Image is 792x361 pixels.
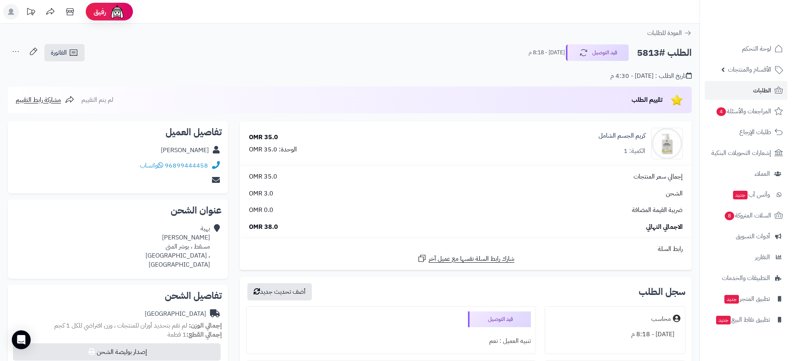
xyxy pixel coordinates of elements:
span: التقارير [755,252,770,263]
span: الأقسام والمنتجات [728,64,771,75]
a: كريم الجسم الشامل [599,131,645,140]
h2: تفاصيل الشحن [14,291,222,300]
span: مشاركة رابط التقييم [16,95,61,105]
strong: إجمالي القطع: [186,330,222,339]
img: ai-face.png [109,4,125,20]
a: أدوات التسويق [705,227,787,246]
div: قيد التوصيل [468,311,531,327]
a: لوحة التحكم [705,39,787,58]
a: السلات المتروكة8 [705,206,787,225]
a: إشعارات التحويلات البنكية [705,144,787,162]
div: محاسب [651,315,671,324]
div: Open Intercom Messenger [12,330,31,349]
div: الوحدة: 35.0 OMR [249,145,297,154]
span: 8 [725,212,734,220]
a: الفاتورة [44,44,85,61]
strong: إجمالي الوزن: [189,321,222,330]
div: [DATE] - 8:18 م [550,327,680,342]
span: رفيق [94,7,106,17]
span: تطبيق المتجر [724,293,770,304]
span: التطبيقات والخدمات [722,273,770,284]
a: العودة للطلبات [647,28,692,38]
span: العملاء [755,168,770,179]
span: لم تقم بتحديد أوزان للمنتجات ، وزن افتراضي للكل 1 كجم [54,321,187,330]
span: المراجعات والأسئلة [716,106,771,117]
h3: سجل الطلب [639,287,685,297]
a: تطبيق نقاط البيعجديد [705,310,787,329]
span: وآتس آب [732,189,770,200]
a: وآتس آبجديد [705,185,787,204]
div: [GEOGRAPHIC_DATA] [145,309,206,319]
span: الفاتورة [51,48,67,57]
span: 38.0 OMR [249,223,278,232]
span: الشحن [666,189,683,198]
a: مشاركة رابط التقييم [16,95,74,105]
span: ضريبة القيمة المضافة [632,206,683,215]
span: 0.0 OMR [249,206,273,215]
div: بهية [PERSON_NAME] مسقط ، بوشر المنى ، [GEOGRAPHIC_DATA] [GEOGRAPHIC_DATA] [146,224,210,269]
div: 35.0 OMR [249,133,278,142]
h2: عنوان الشحن [14,206,222,215]
div: رابط السلة [243,245,689,254]
a: الطلبات [705,81,787,100]
small: 1 قطعة [168,330,222,339]
span: السلات المتروكة [724,210,771,221]
img: logo-2.png [739,21,785,37]
span: طلبات الإرجاع [739,127,771,138]
div: تاريخ الطلب : [DATE] - 4:30 م [610,72,692,81]
h2: الطلب #5813 [637,45,692,61]
span: تطبيق نقاط البيع [715,314,770,325]
span: شارك رابط السلة نفسها مع عميل آخر [429,254,514,263]
a: التطبيقات والخدمات [705,269,787,287]
div: تنبيه العميل : نعم [251,333,531,349]
span: 4 [716,107,726,116]
a: تطبيق المتجرجديد [705,289,787,308]
h2: تفاصيل العميل [14,127,222,137]
span: جديد [724,295,739,304]
span: لم يتم التقييم [81,95,113,105]
a: 96899444458 [165,161,208,170]
div: [PERSON_NAME] [161,146,209,155]
span: جديد [716,316,731,324]
span: الاجمالي النهائي [646,223,683,232]
a: شارك رابط السلة نفسها مع عميل آخر [417,254,514,263]
a: واتساب [140,161,163,170]
img: 1739573569-cm51af9dd0msi01klccb0chz9_BODY_CREAM-09-90x90.jpg [652,128,682,159]
small: [DATE] - 8:18 م [529,49,565,57]
span: تقييم الطلب [632,95,663,105]
a: التقارير [705,248,787,267]
span: العودة للطلبات [647,28,682,38]
span: 35.0 OMR [249,172,277,181]
button: إصدار بوليصة الشحن [13,343,221,361]
span: 3.0 OMR [249,189,273,198]
span: أدوات التسويق [736,231,770,242]
a: طلبات الإرجاع [705,123,787,142]
span: إجمالي سعر المنتجات [634,172,683,181]
button: قيد التوصيل [566,44,629,61]
a: العملاء [705,164,787,183]
span: الطلبات [753,85,771,96]
span: لوحة التحكم [742,43,771,54]
span: جديد [733,191,748,199]
a: المراجعات والأسئلة4 [705,102,787,121]
button: أضف تحديث جديد [247,283,312,300]
span: إشعارات التحويلات البنكية [711,147,771,158]
a: تحديثات المنصة [21,4,41,22]
div: الكمية: 1 [624,147,645,156]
